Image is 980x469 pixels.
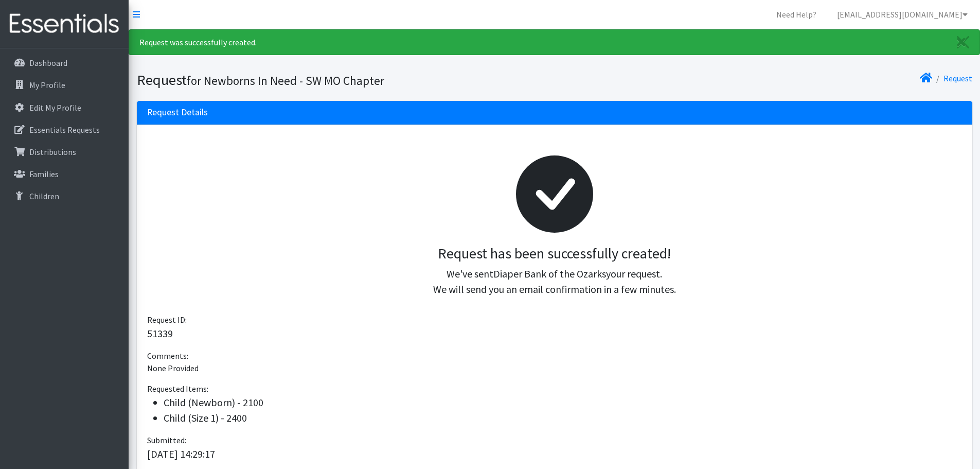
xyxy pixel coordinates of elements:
[137,71,551,89] h1: Request
[4,53,124,73] a: Dashboard
[29,147,76,157] p: Distributions
[147,107,208,118] h3: Request Details
[4,142,124,162] a: Distributions
[4,119,124,140] a: Essentials Requests
[829,4,976,25] a: [EMAIL_ADDRESS][DOMAIN_NAME]
[147,435,186,445] span: Submitted:
[29,58,67,68] p: Dashboard
[4,7,124,41] img: HumanEssentials
[147,363,199,373] span: None Provided
[155,266,954,297] p: We've sent your request. We will send you an email confirmation in a few minutes.
[147,326,962,341] p: 51339
[29,169,59,179] p: Families
[129,29,980,55] div: Request was successfully created.
[4,186,124,206] a: Children
[29,125,100,135] p: Essentials Requests
[164,410,962,426] li: Child (Size 1) - 2400
[29,80,65,90] p: My Profile
[147,384,208,394] span: Requested Items:
[768,4,825,25] a: Need Help?
[187,73,384,88] small: for Newborns In Need - SW MO Chapter
[29,102,81,113] p: Edit My Profile
[4,75,124,95] a: My Profile
[147,351,188,361] span: Comments:
[493,267,606,280] span: Diaper Bank of the Ozarks
[29,191,59,201] p: Children
[4,97,124,118] a: Edit My Profile
[155,245,954,263] h3: Request has been successfully created!
[147,315,187,325] span: Request ID:
[164,395,962,410] li: Child (Newborn) - 2100
[947,30,979,55] a: Close
[147,446,962,462] p: [DATE] 14:29:17
[4,164,124,184] a: Families
[943,73,972,83] a: Request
